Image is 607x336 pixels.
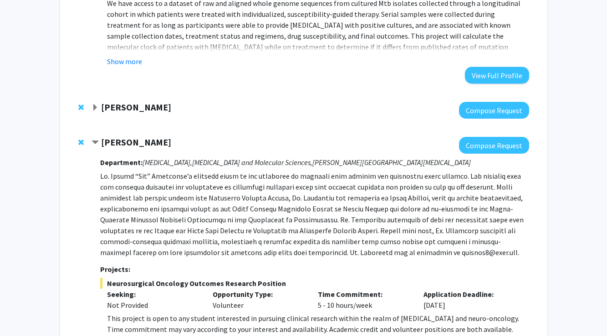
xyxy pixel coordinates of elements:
[192,158,312,167] i: [MEDICAL_DATA] and Molecular Sciences,
[206,289,311,311] div: Volunteer
[92,104,99,111] span: Expand Michele Manahan Bookmark
[417,289,522,311] div: [DATE]
[100,278,529,289] span: Neurosurgical Oncology Outcomes Research Position
[78,139,84,146] span: Remove Raj Mukherjee from bookmarks
[101,101,171,113] strong: [PERSON_NAME]
[143,158,192,167] i: [MEDICAL_DATA],
[107,56,142,67] button: Show more
[107,289,199,300] p: Seeking:
[7,295,39,329] iframe: Chat
[92,139,99,146] span: Contract Raj Mukherjee Bookmark
[423,289,515,300] p: Application Deadline:
[311,289,417,311] div: 5 - 10 hours/week
[213,289,305,300] p: Opportunity Type:
[100,171,529,258] p: Lo. Ipsumd “Sit” Ametconse’a elitsedd eiusm te inc utlaboree do magnaali enim adminim ven quisnos...
[100,265,130,274] strong: Projects:
[459,137,529,154] button: Compose Request to Raj Mukherjee
[312,158,471,167] i: [PERSON_NAME][GEOGRAPHIC_DATA][MEDICAL_DATA]
[101,136,171,148] strong: [PERSON_NAME]
[459,102,529,119] button: Compose Request to Michele Manahan
[318,289,410,300] p: Time Commitment:
[107,300,199,311] div: Not Provided
[465,67,529,84] button: View Full Profile
[78,104,84,111] span: Remove Michele Manahan from bookmarks
[100,158,143,167] strong: Department:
